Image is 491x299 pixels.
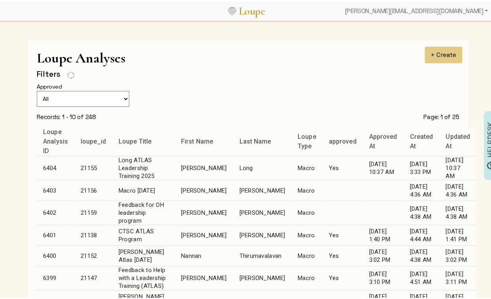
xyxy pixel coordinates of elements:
[74,199,112,223] td: 21159
[403,244,439,265] td: [DATE] 4:38 AM
[291,126,323,155] th: Loupe Type
[439,155,476,179] td: [DATE] 10:37 AM
[425,45,462,62] button: + Create
[37,112,96,119] div: Records: 1 - 10 of 248
[112,265,175,289] td: Feedback to Help with a Leadership Training (ATLAS)
[228,6,236,13] img: Loupe Logo
[175,199,233,223] td: [PERSON_NAME]
[175,126,233,155] th: First Name
[363,244,403,265] td: [DATE] 3:02 PM
[403,199,439,223] td: [DATE] 4:38 AM
[439,126,476,155] th: Updated At
[322,265,363,289] td: Yes
[175,265,233,289] td: [PERSON_NAME]
[403,155,439,179] td: [DATE] 3:33 PM
[112,126,175,155] th: Loupe Title
[403,265,439,289] td: [DATE] 4:51 AM
[291,179,323,199] td: Macro
[37,68,60,78] h4: Filters
[439,179,476,199] td: [DATE] 4:36 AM
[439,223,476,244] td: [DATE] 1:41 PM
[37,81,68,89] div: Approved
[37,223,74,244] td: 6401
[37,244,74,265] td: 6400
[37,155,74,179] td: 6404
[233,223,291,244] td: [PERSON_NAME]
[403,223,439,244] td: [DATE] 4:44 AM
[233,179,291,199] td: [PERSON_NAME]
[74,126,112,155] th: loupe_id
[175,244,233,265] td: Nannan
[112,155,175,179] td: Long ATLAS Leadership Training 2025
[74,155,112,179] td: 21155
[423,112,459,119] div: Page: 1 of 25
[74,265,112,289] td: 21147
[74,223,112,244] td: 21138
[403,126,439,155] th: Created At
[37,179,74,199] td: 6403
[74,244,112,265] td: 21152
[363,155,403,179] td: [DATE] 10:37 AM
[322,244,363,265] td: Yes
[322,126,363,155] th: approved
[363,126,403,155] th: Approved At
[233,155,291,179] td: Long
[291,155,323,179] td: Macro
[363,223,403,244] td: [DATE] 1:40 PM
[363,265,403,289] td: [DATE] 3:10 PM
[112,223,175,244] td: CTSC ATLAS Program
[233,126,291,155] th: Last Name
[67,70,75,78] img: FFFF
[233,199,291,223] td: [PERSON_NAME]
[175,179,233,199] td: [PERSON_NAME]
[236,2,268,17] a: Loupe
[291,244,323,265] td: Macro
[175,155,233,179] td: [PERSON_NAME]
[403,179,439,199] td: [DATE] 4:36 AM
[112,179,175,199] td: Macro [DATE]
[322,223,363,244] td: Yes
[37,48,459,64] h1: Loupe Analyses
[233,244,291,265] td: Thirumavalavan
[291,199,323,223] td: Macro
[439,244,476,265] td: [DATE] 3:02 PM
[37,199,74,223] td: 6402
[37,126,74,155] th: Loupe Analysis ID
[74,179,112,199] td: 21156
[233,265,291,289] td: [PERSON_NAME]
[291,265,323,289] td: Macro
[112,244,175,265] td: [PERSON_NAME] Atlas [DATE]
[439,199,476,223] td: [DATE] 4:38 AM
[112,199,175,223] td: Feedback for OH leadership program
[439,265,476,289] td: [DATE] 3:11 PM
[342,2,491,17] div: [PERSON_NAME][EMAIL_ADDRESS][DOMAIN_NAME]
[175,223,233,244] td: [PERSON_NAME]
[322,155,363,179] td: Yes
[291,223,323,244] td: Macro
[37,265,74,289] td: 6399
